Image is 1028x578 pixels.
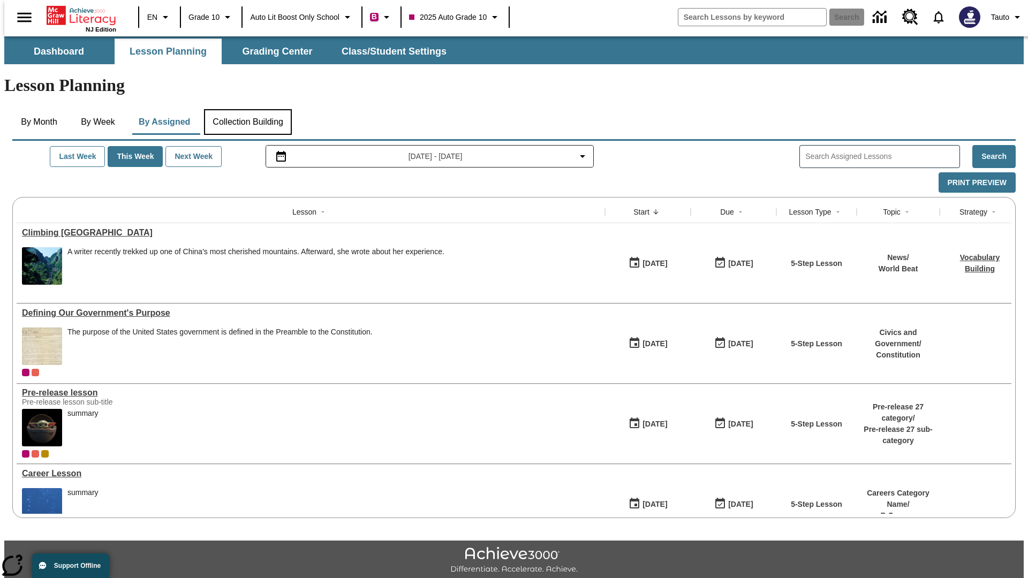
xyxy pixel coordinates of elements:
h1: Lesson Planning [4,75,1024,95]
button: Class: 2025 Auto Grade 10, Select your class [405,7,505,27]
button: Lesson Planning [115,39,222,64]
button: Sort [316,206,329,218]
div: Lesson Type [789,207,831,217]
a: Career Lesson, Lessons [22,469,600,478]
a: Climbing Mount Tai, Lessons [22,228,600,238]
div: summary [67,409,99,446]
button: Open side menu [9,2,40,33]
button: Sort [901,206,913,218]
p: News / [879,252,918,263]
img: 6000 stone steps to climb Mount Tai in Chinese countryside [22,247,62,285]
p: 5-Step Lesson [791,258,842,269]
button: Dashboard [5,39,112,64]
div: Pre-release lesson [22,388,600,398]
p: World Beat [879,263,918,275]
div: Lesson [292,207,316,217]
div: [DATE] [728,337,753,351]
button: Class/Student Settings [333,39,455,64]
span: Grade 10 [188,12,220,23]
button: Search [972,145,1016,168]
div: Start [633,207,649,217]
div: The purpose of the United States government is defined in the Preamble to the Constitution. [67,328,373,337]
svg: Collapse Date Range Filter [576,150,589,163]
input: Search Assigned Lessons [805,149,959,164]
button: 01/17/26: Last day the lesson can be accessed [710,494,757,514]
div: Topic [883,207,901,217]
div: SubNavbar [4,36,1024,64]
a: Notifications [925,3,953,31]
p: B Careers [862,510,934,521]
div: OL 2025 Auto Grade 11 [32,369,39,376]
button: Select a new avatar [953,3,987,31]
span: NJ Edition [86,26,116,33]
div: summary [67,409,99,418]
button: 01/13/25: First time the lesson was available [625,494,671,514]
button: Support Offline [32,553,109,578]
a: Vocabulary Building [960,253,1000,273]
button: By Assigned [130,109,199,135]
div: [DATE] [642,498,667,511]
a: Resource Center, Will open in new tab [896,3,925,32]
button: By Month [12,109,66,135]
button: This Week [108,146,163,167]
div: OL 2025 Auto Grade 11 [32,450,39,458]
div: Defining Our Government's Purpose [22,308,600,318]
div: Climbing Mount Tai [22,228,600,238]
div: [DATE] [642,257,667,270]
span: B [372,10,377,24]
span: 2025 Auto Grade 10 [409,12,487,23]
div: [DATE] [728,417,753,431]
span: Class/Student Settings [342,45,447,58]
button: Sort [649,206,662,218]
div: [DATE] [728,257,753,270]
img: fish [22,488,62,526]
div: Current Class [22,450,29,458]
p: 5-Step Lesson [791,499,842,510]
span: Dashboard [34,45,84,58]
div: summary [67,488,99,497]
span: Support Offline [54,562,101,569]
p: Pre-release 27 category / [862,401,934,424]
div: Home [47,4,116,33]
button: Select the date range menu item [270,150,589,163]
a: Data Center [866,3,896,32]
img: Achieve3000 Differentiate Accelerate Achieve [450,547,578,574]
span: Lesson Planning [130,45,207,58]
div: New 2025 class [41,450,49,458]
div: Career Lesson [22,469,600,478]
div: Due [720,207,734,217]
button: Sort [987,206,1000,218]
div: SubNavbar [4,39,456,64]
button: Grading Center [224,39,331,64]
div: A writer recently trekked up one of China's most cherished mountains. Afterward, she wrote about ... [67,247,444,285]
button: Print Preview [939,172,1016,193]
button: Sort [832,206,844,218]
a: Pre-release lesson, Lessons [22,388,600,398]
p: 5-Step Lesson [791,419,842,430]
span: summary [67,488,99,526]
img: This historic document written in calligraphic script on aged parchment, is the Preamble of the C... [22,328,62,365]
button: Profile/Settings [987,7,1028,27]
button: Collection Building [204,109,292,135]
p: Civics and Government / [862,327,934,349]
button: School: Auto Lit Boost only School, Select your school [246,7,358,27]
p: 5-Step Lesson [791,338,842,349]
p: Careers Category Name / [862,488,934,510]
button: 01/22/25: First time the lesson was available [625,414,671,434]
button: By Week [71,109,125,135]
div: [DATE] [642,417,667,431]
span: [DATE] - [DATE] [409,151,463,162]
button: Next Week [165,146,222,167]
button: Grade: Grade 10, Select a grade [184,7,238,27]
a: Home [47,5,116,26]
span: The purpose of the United States government is defined in the Preamble to the Constitution. [67,328,373,365]
input: search field [678,9,826,26]
span: EN [147,12,157,23]
p: Constitution [862,349,934,361]
div: Pre-release lesson sub-title [22,398,183,406]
